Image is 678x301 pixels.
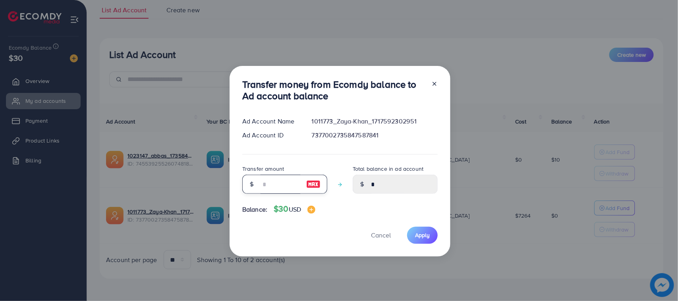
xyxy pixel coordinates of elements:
h3: Transfer money from Ecomdy balance to Ad account balance [242,79,425,102]
div: 1011773_Zaya-Khan_1717592302951 [305,117,444,126]
h4: $30 [274,204,315,214]
div: Ad Account ID [236,131,305,140]
img: image [306,179,321,189]
div: Ad Account Name [236,117,305,126]
span: USD [289,205,301,214]
span: Cancel [371,231,391,239]
button: Apply [407,227,438,244]
label: Total balance in ad account [353,165,423,173]
div: 7377002735847587841 [305,131,444,140]
button: Cancel [361,227,401,244]
span: Apply [415,231,430,239]
span: Balance: [242,205,267,214]
img: image [307,206,315,214]
label: Transfer amount [242,165,284,173]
